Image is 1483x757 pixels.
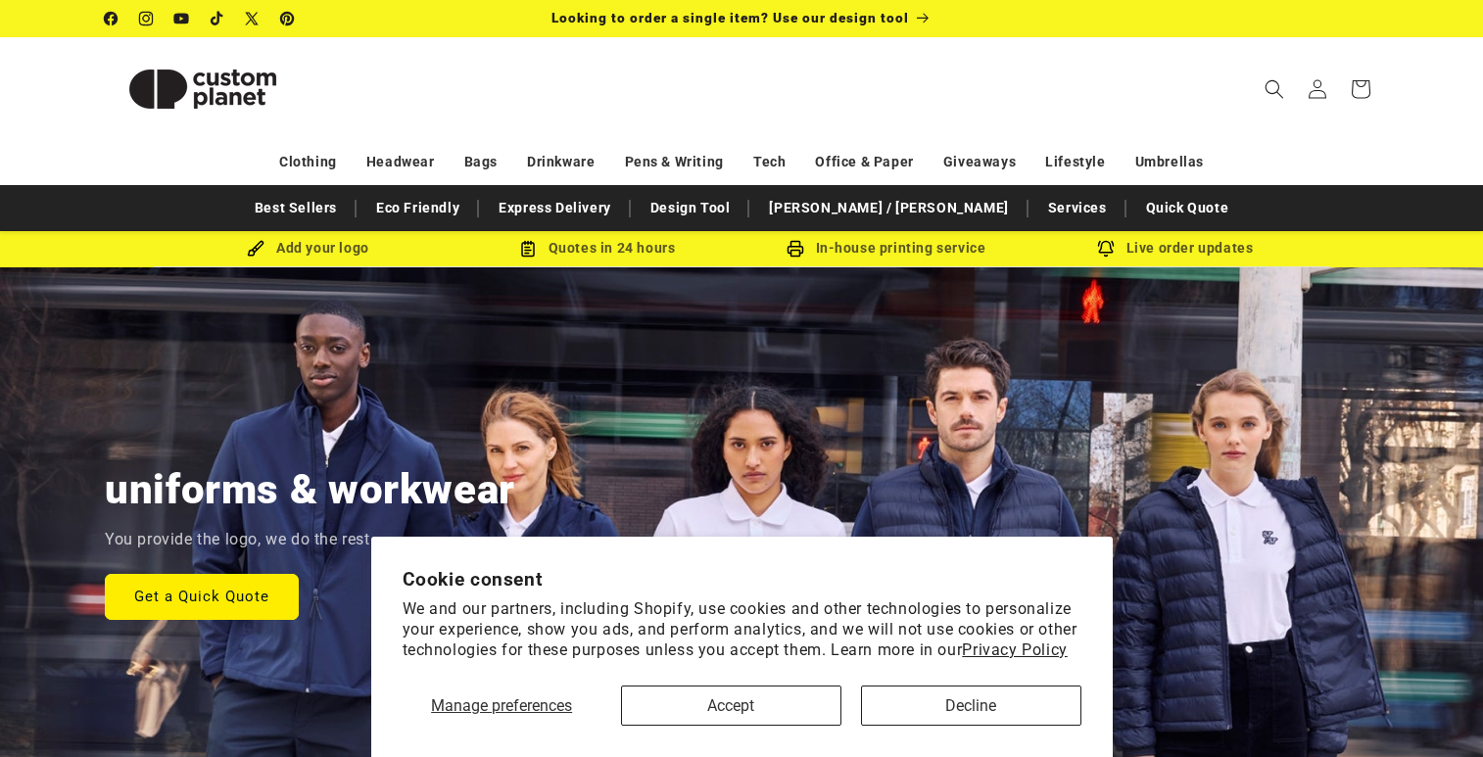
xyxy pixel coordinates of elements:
p: We and our partners, including Shopify, use cookies and other technologies to personalize your ex... [403,599,1081,660]
span: Looking to order a single item? Use our design tool [551,10,909,25]
a: Lifestyle [1045,145,1105,179]
img: In-house printing [787,240,804,258]
a: Get a Quick Quote [105,573,299,619]
a: Best Sellers [245,191,347,225]
a: Design Tool [641,191,741,225]
button: Decline [861,686,1081,726]
button: Manage preferences [403,686,601,726]
a: Headwear [366,145,435,179]
div: Add your logo [164,236,453,260]
a: Services [1038,191,1117,225]
a: Custom Planet [98,37,309,140]
a: Pens & Writing [625,145,724,179]
a: Privacy Policy [962,640,1067,659]
summary: Search [1253,68,1296,111]
img: Brush Icon [247,240,264,258]
a: Bags [464,145,498,179]
h2: Cookie consent [403,568,1081,591]
a: Giveaways [943,145,1016,179]
a: Express Delivery [489,191,621,225]
img: Custom Planet [105,45,301,133]
button: Accept [621,686,841,726]
div: Quotes in 24 hours [453,236,741,260]
h2: uniforms & workwear [105,463,515,516]
p: You provide the logo, we do the rest. [105,526,374,554]
a: [PERSON_NAME] / [PERSON_NAME] [759,191,1018,225]
a: Quick Quote [1136,191,1239,225]
a: Office & Paper [815,145,913,179]
a: Clothing [279,145,337,179]
span: Manage preferences [431,696,572,715]
a: Drinkware [527,145,595,179]
a: Tech [753,145,786,179]
img: Order updates [1097,240,1115,258]
div: Live order updates [1030,236,1319,260]
a: Umbrellas [1135,145,1204,179]
img: Order Updates Icon [519,240,537,258]
div: In-house printing service [741,236,1030,260]
a: Eco Friendly [366,191,469,225]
